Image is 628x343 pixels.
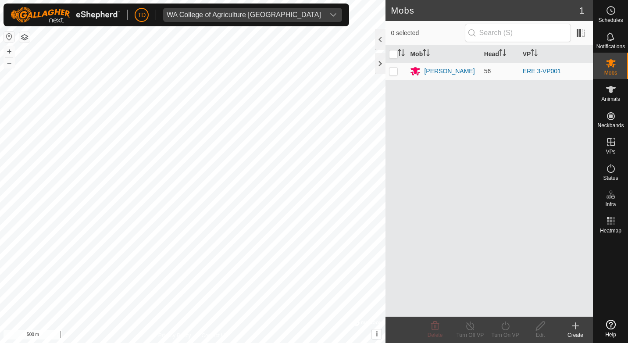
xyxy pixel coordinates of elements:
span: i [376,330,378,338]
span: Neckbands [597,123,624,128]
span: WA College of Agriculture Denmark [163,8,325,22]
span: Animals [601,96,620,102]
span: Notifications [596,44,625,49]
button: – [4,57,14,68]
p-sorticon: Activate to sort [531,50,538,57]
p-sorticon: Activate to sort [499,50,506,57]
a: Help [593,316,628,341]
div: dropdown trigger [325,8,342,22]
a: ERE 3-VP001 [523,68,561,75]
span: VPs [606,149,615,154]
p-sorticon: Activate to sort [398,50,405,57]
span: Heatmap [600,228,621,233]
span: TD [138,11,146,20]
th: VP [519,46,593,63]
span: 0 selected [391,29,464,38]
a: Contact Us [201,332,227,339]
h2: Mobs [391,5,579,16]
button: Map Layers [19,32,30,43]
div: WA College of Agriculture [GEOGRAPHIC_DATA] [167,11,321,18]
a: Privacy Policy [158,332,191,339]
div: Turn On VP [488,331,523,339]
div: Create [558,331,593,339]
span: Infra [605,202,616,207]
span: Delete [428,332,443,338]
span: Status [603,175,618,181]
p-sorticon: Activate to sort [423,50,430,57]
span: 56 [484,68,491,75]
div: Edit [523,331,558,339]
span: Schedules [598,18,623,23]
button: i [372,329,382,339]
th: Mob [407,46,480,63]
div: Turn Off VP [453,331,488,339]
div: [PERSON_NAME] [424,67,475,76]
span: Mobs [604,70,617,75]
span: 1 [579,4,584,17]
th: Head [481,46,519,63]
button: + [4,46,14,57]
img: Gallagher Logo [11,7,120,23]
input: Search (S) [465,24,571,42]
span: Help [605,332,616,337]
button: Reset Map [4,32,14,42]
